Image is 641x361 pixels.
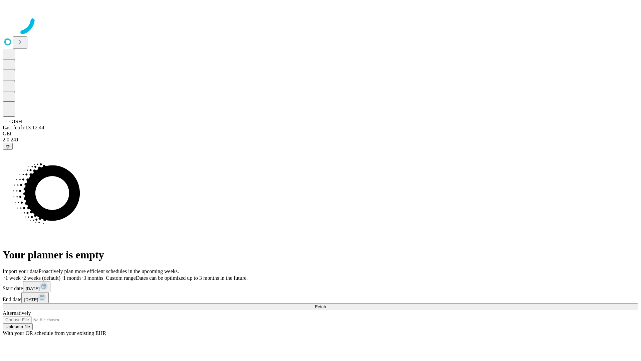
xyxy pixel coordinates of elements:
[3,143,13,150] button: @
[23,281,50,292] button: [DATE]
[5,144,10,149] span: @
[315,304,326,309] span: Fetch
[21,292,49,303] button: [DATE]
[26,286,40,291] span: [DATE]
[3,292,638,303] div: End date
[3,137,638,143] div: 2.0.241
[3,330,106,336] span: With your OR schedule from your existing EHR
[3,310,31,316] span: Alternatively
[63,275,81,281] span: 1 month
[9,119,22,124] span: GJSH
[23,275,60,281] span: 2 weeks (default)
[3,281,638,292] div: Start date
[3,323,33,330] button: Upload a file
[3,249,638,261] h1: Your planner is empty
[3,303,638,310] button: Fetch
[3,125,44,130] span: Last fetch: 13:12:44
[5,275,21,281] span: 1 week
[3,131,638,137] div: GEI
[136,275,248,281] span: Dates can be optimized up to 3 months in the future.
[24,297,38,302] span: [DATE]
[83,275,103,281] span: 3 months
[106,275,136,281] span: Custom range
[39,268,179,274] span: Proactively plan more efficient schedules in the upcoming weeks.
[3,268,39,274] span: Import your data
